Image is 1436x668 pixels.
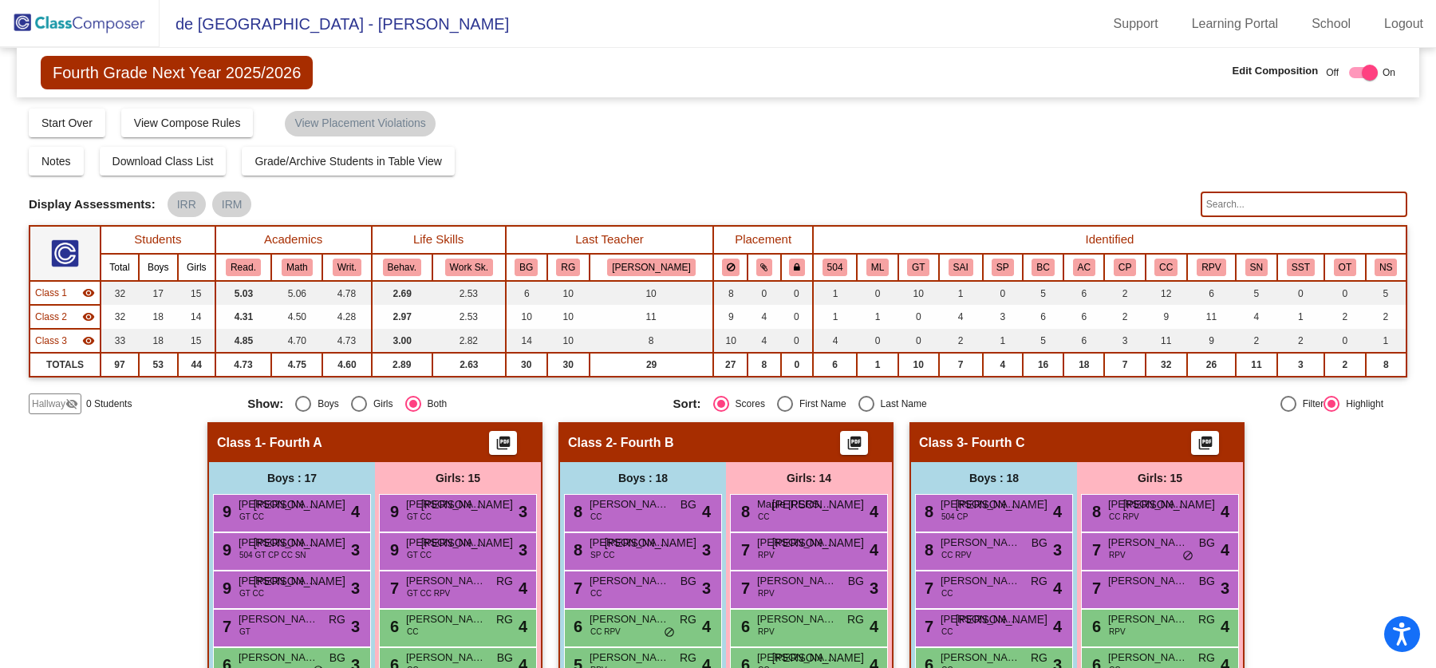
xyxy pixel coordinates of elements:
td: 32 [101,281,139,305]
span: GT CC [407,511,432,523]
mat-radio-group: Select an option [247,396,661,412]
div: Girls: 15 [1077,462,1243,494]
td: 0 [781,329,813,353]
td: 4.31 [215,305,272,329]
td: 7 [939,353,983,377]
td: 4.50 [271,305,322,329]
th: Combo Candidate- Independent [1146,254,1187,281]
td: 15 [178,329,215,353]
span: 504 GT CP CC SN [239,549,306,561]
span: [PERSON_NAME] [941,496,1020,512]
td: 2 [1324,353,1365,377]
th: Students [101,226,215,254]
mat-icon: picture_as_pdf [494,435,513,457]
span: CC RPV [1109,511,1139,523]
td: 8 [590,329,714,353]
th: Keep with students [748,254,780,281]
td: 0 [781,281,813,305]
mat-icon: visibility_off [65,397,78,410]
td: 2.89 [372,353,432,377]
span: - Fourth A [262,435,322,451]
span: [PERSON_NAME] [757,535,837,551]
span: [PERSON_NAME] [941,573,1020,589]
td: 5 [1236,281,1276,305]
span: [PERSON_NAME] [254,535,345,551]
span: BG [1199,535,1215,551]
button: Download Class List [100,147,227,176]
td: 4.73 [215,353,272,377]
button: RG [556,259,580,276]
span: Fourth Grade Next Year 2025/2026 [41,56,313,89]
th: Last Teacher [506,226,714,254]
mat-icon: picture_as_pdf [1196,435,1215,457]
span: GT CC [407,549,432,561]
button: Print Students Details [489,431,517,455]
span: [PERSON_NAME] [254,496,345,513]
span: 4 [1221,538,1229,562]
button: BG [515,259,538,276]
td: 2.97 [372,305,432,329]
span: 8 [921,541,933,559]
td: 6 [1063,305,1104,329]
span: [PERSON_NAME] [590,573,669,589]
span: 9 [386,503,399,520]
span: 8 [1088,503,1101,520]
button: Start Over [29,109,105,137]
span: do_not_disturb_alt [1182,550,1193,563]
input: Search... [1201,192,1407,217]
span: View Compose Rules [134,117,241,129]
td: 1 [1366,329,1406,353]
td: 4 [939,305,983,329]
td: 3.00 [372,329,432,353]
td: 2 [1104,281,1145,305]
td: 18 [139,305,178,329]
span: [PERSON_NAME] [239,535,318,551]
td: 6 [1023,305,1063,329]
td: 2 [939,329,983,353]
a: Learning Portal [1179,11,1292,37]
span: [PERSON_NAME] [239,573,318,589]
td: 1 [813,281,858,305]
span: Display Assessments: [29,197,156,211]
td: 3 [983,305,1023,329]
span: [PERSON_NAME] [590,496,669,512]
td: 29 [590,353,714,377]
span: [PERSON_NAME] [406,535,486,551]
td: 2.82 [432,329,506,353]
td: 8 [1366,353,1406,377]
td: Hidden teacher - Fourth B [30,305,101,329]
span: Class 2 [35,310,67,324]
td: 10 [898,353,939,377]
td: 4.73 [322,329,371,353]
th: Academics [215,226,372,254]
div: Both [421,397,448,411]
span: RPV [1109,549,1126,561]
td: 0 [857,329,897,353]
button: AC [1073,259,1095,276]
td: 3 [1277,353,1325,377]
span: Sort: [673,397,701,411]
td: 6 [506,281,547,305]
td: 10 [590,281,714,305]
th: Specialized Academic Instruction- IEP [939,254,983,281]
td: 11 [1187,305,1236,329]
div: Girls: 15 [375,462,541,494]
td: 11 [1146,329,1187,353]
th: Total [101,254,139,281]
td: 2.63 [432,353,506,377]
span: 3 [1053,538,1062,562]
td: 11 [590,305,714,329]
th: 504 Plan [813,254,858,281]
td: 1 [939,281,983,305]
td: 5 [1023,329,1063,353]
button: NS [1375,259,1397,276]
span: Class 3 [919,435,964,451]
td: 2 [1236,329,1276,353]
button: [PERSON_NAME] [607,259,695,276]
td: 10 [547,329,590,353]
th: Boys [139,254,178,281]
th: SST This year [1277,254,1325,281]
th: Occupational Therapy [1324,254,1365,281]
td: 10 [547,281,590,305]
td: 4.85 [215,329,272,353]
